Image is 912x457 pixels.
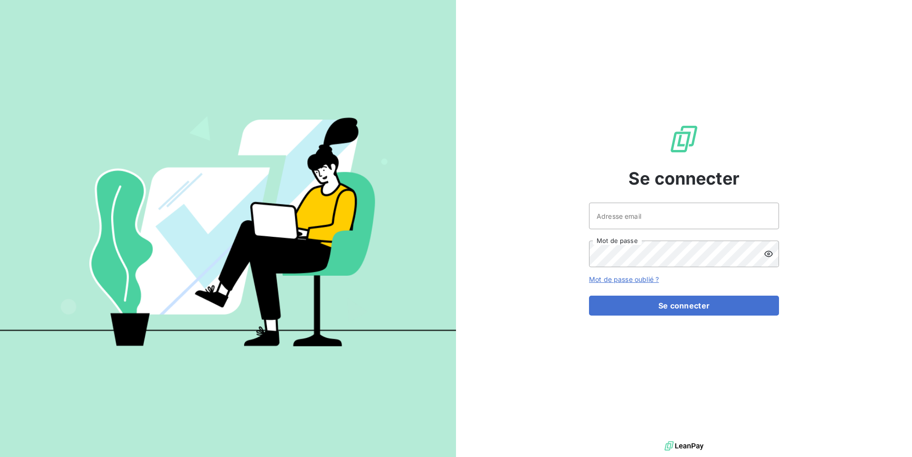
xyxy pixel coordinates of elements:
[589,203,779,229] input: placeholder
[628,166,740,191] span: Se connecter
[665,439,703,453] img: logo
[589,275,659,283] a: Mot de passe oublié ?
[669,124,699,154] img: Logo LeanPay
[589,296,779,316] button: Se connecter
